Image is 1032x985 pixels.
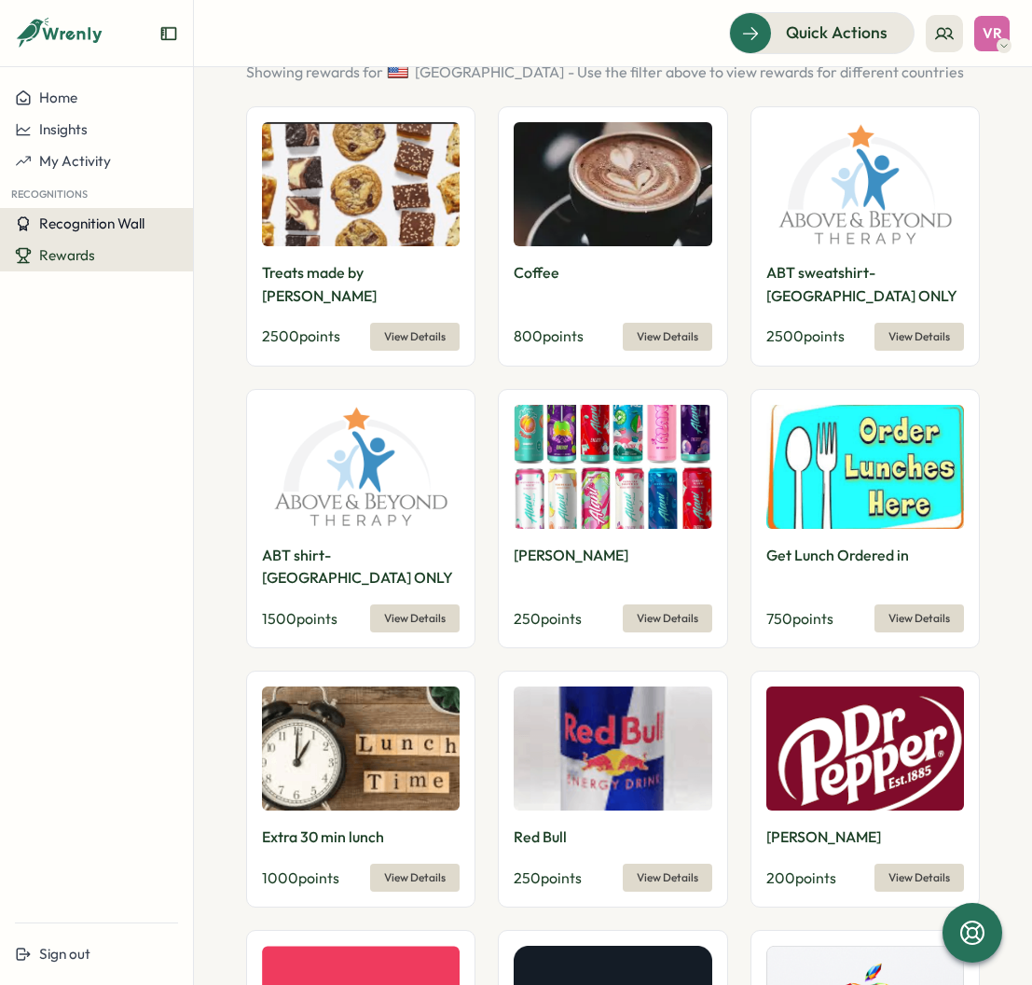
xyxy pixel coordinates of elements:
span: View Details [637,865,698,891]
button: View Details [874,323,964,351]
span: 250 points [514,868,582,887]
button: View Details [874,864,964,892]
button: Quick Actions [729,12,915,53]
span: View Details [637,605,698,631]
span: 2500 points [262,326,340,345]
img: ABT sweatshirt- Hillsdale ONLY [766,122,964,246]
span: View Details [384,605,446,631]
button: View Details [623,604,712,632]
span: Recognition Wall [39,215,144,232]
p: [PERSON_NAME] [766,825,881,849]
span: Insights [39,120,88,138]
p: Red Bull [514,825,567,849]
button: Expand sidebar [159,24,178,43]
span: View Details [888,324,950,350]
img: Extra 30 min lunch [262,687,460,811]
span: 750 points [766,609,833,628]
span: [GEOGRAPHIC_DATA] [415,61,564,84]
button: View Details [623,864,712,892]
button: View Details [370,323,460,351]
img: Red Bull [514,687,711,811]
span: View Details [637,324,698,350]
span: Sign out [39,945,90,963]
span: Quick Actions [786,21,888,45]
img: ABT shirt- Hillsdale ONLY [262,405,460,529]
span: Home [39,89,77,106]
img: Get Lunch Ordered in [766,405,964,529]
p: [PERSON_NAME] [514,544,628,567]
span: - Use the filter above to view rewards for different countries [568,61,964,84]
span: Rewards [39,246,95,264]
span: Showing rewards for [246,61,383,84]
span: 250 points [514,609,582,628]
span: 2500 points [766,326,845,345]
p: ABT sweatshirt- [GEOGRAPHIC_DATA] ONLY [766,261,960,308]
p: Extra 30 min lunch [262,825,384,849]
span: View Details [888,605,950,631]
img: United States [387,61,409,83]
span: My Activity [39,152,111,170]
p: Coffee [514,261,559,284]
span: 1500 points [262,609,337,628]
span: View Details [384,324,446,350]
p: Treats made by [PERSON_NAME] [262,261,456,308]
p: ABT shirt- [GEOGRAPHIC_DATA] ONLY [262,544,456,590]
img: Treats made by Laura [262,122,460,246]
button: View Details [623,323,712,351]
span: View Details [384,865,446,891]
button: VR [974,16,1010,51]
button: View Details [874,604,964,632]
span: VR [983,25,1002,41]
img: Alani [514,405,711,529]
img: Coffee [514,122,711,246]
span: View Details [888,865,950,891]
span: 800 points [514,326,584,345]
img: Dr. Pepper [766,687,964,811]
button: View Details [370,864,460,892]
p: Get Lunch Ordered in [766,544,909,567]
span: 200 points [766,868,836,887]
span: 1000 points [262,868,339,887]
button: View Details [370,604,460,632]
